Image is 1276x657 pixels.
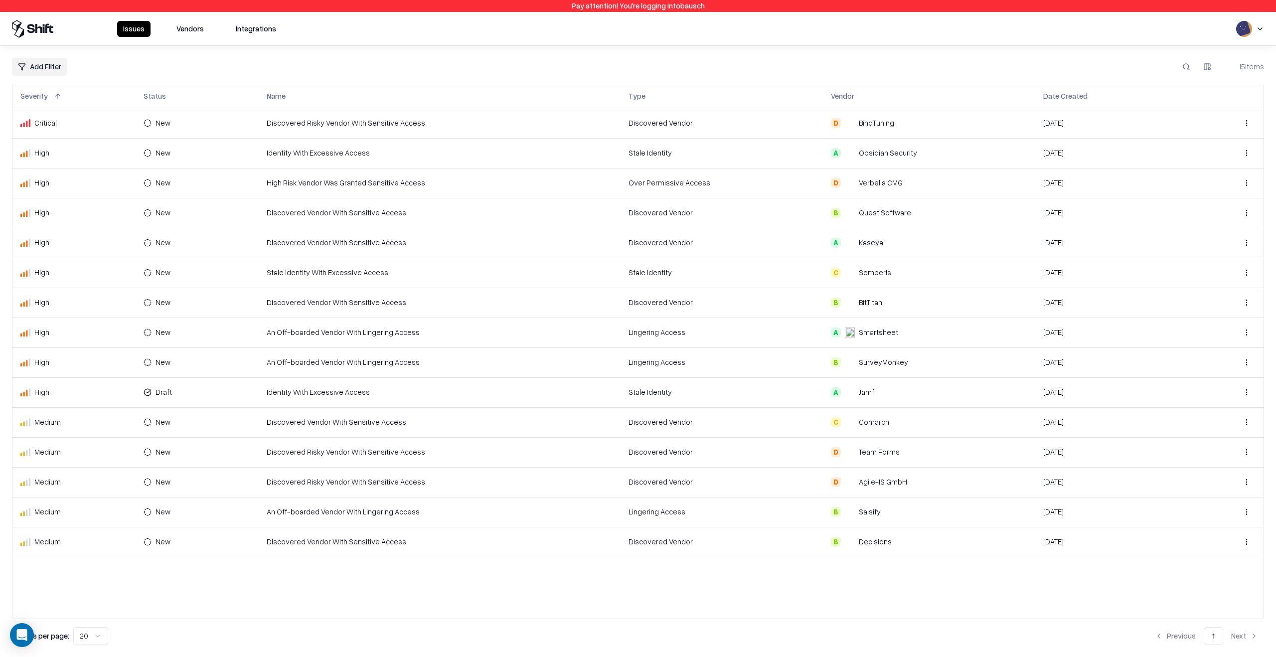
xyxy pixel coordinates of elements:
[831,328,841,337] div: A
[831,537,841,547] div: B
[156,297,170,308] div: New
[156,447,170,457] div: New
[156,506,170,517] div: New
[1035,407,1193,437] td: [DATE]
[156,536,170,547] div: New
[20,207,128,218] div: High
[259,288,621,318] td: Discovered Vendor With Sensitive Access
[845,507,855,517] img: Salsify
[144,354,185,370] button: New
[259,497,621,527] td: An Off-boarded Vendor With Lingering Access
[831,357,841,367] div: B
[1035,527,1193,557] td: [DATE]
[831,417,841,427] div: C
[1035,437,1193,467] td: [DATE]
[845,238,855,248] img: Kaseya
[10,623,34,647] div: Open Intercom Messenger
[144,265,185,281] button: New
[1035,347,1193,377] td: [DATE]
[621,347,823,377] td: Lingering Access
[156,267,170,278] div: New
[845,328,855,337] img: Smartsheet
[12,58,67,76] button: Add Filter
[831,387,841,397] div: A
[859,118,894,128] div: BindTuning
[156,148,170,158] div: New
[621,377,823,407] td: Stale Identity
[621,168,823,198] td: Over Permissive Access
[859,417,889,427] div: Comarch
[20,177,128,188] div: High
[859,297,882,308] div: BitTitan
[859,477,907,487] div: Agile-IS GmbH
[20,506,128,517] div: Medium
[259,527,621,557] td: Discovered Vendor With Sensitive Access
[259,377,621,407] td: Identity With Excessive Access
[831,178,841,188] div: D
[621,497,823,527] td: Lingering Access
[621,198,823,228] td: Discovered Vendor
[1035,288,1193,318] td: [DATE]
[20,357,128,367] div: High
[1035,467,1193,497] td: [DATE]
[259,138,621,168] td: Identity With Excessive Access
[845,208,855,218] img: Quest Software
[621,527,823,557] td: Discovered Vendor
[20,417,128,427] div: Medium
[845,357,855,367] img: SurveyMonkey
[259,407,621,437] td: Discovered Vendor With Sensitive Access
[859,506,881,517] div: Salsify
[831,268,841,278] div: C
[629,91,645,101] div: Type
[621,138,823,168] td: Stale Identity
[259,258,621,288] td: Stale Identity With Excessive Access
[144,115,185,131] button: New
[1149,627,1264,645] nav: pagination
[1035,258,1193,288] td: [DATE]
[831,238,841,248] div: A
[831,298,841,308] div: B
[845,178,855,188] img: Verbella CMG
[144,205,185,221] button: New
[156,477,170,487] div: New
[156,207,170,218] div: New
[144,235,185,251] button: New
[144,474,185,490] button: New
[20,267,128,278] div: High
[859,447,900,457] div: Team Forms
[621,108,823,138] td: Discovered Vendor
[859,357,908,367] div: SurveyMonkey
[20,148,128,158] div: High
[1035,138,1193,168] td: [DATE]
[831,118,841,128] div: D
[1035,377,1193,407] td: [DATE]
[20,118,128,128] div: Critical
[156,237,170,248] div: New
[267,91,286,101] div: Name
[621,318,823,347] td: Lingering Access
[621,228,823,258] td: Discovered Vendor
[20,237,128,248] div: High
[621,258,823,288] td: Stale Identity
[259,198,621,228] td: Discovered Vendor With Sensitive Access
[1035,198,1193,228] td: [DATE]
[859,387,874,397] div: Jamf
[259,347,621,377] td: An Off-boarded Vendor With Lingering Access
[20,387,128,397] div: High
[144,325,185,340] button: New
[859,536,892,547] div: Decisions
[144,175,185,191] button: New
[259,108,621,138] td: Discovered Risky Vendor With Sensitive Access
[1035,497,1193,527] td: [DATE]
[859,267,891,278] div: Semperis
[831,91,854,101] div: Vendor
[12,631,69,641] p: Results per page:
[20,297,128,308] div: High
[156,387,172,397] div: Draft
[859,327,898,337] div: Smartsheet
[144,504,185,520] button: New
[156,118,170,128] div: New
[845,298,855,308] img: BitTitan
[831,507,841,517] div: B
[144,534,185,550] button: New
